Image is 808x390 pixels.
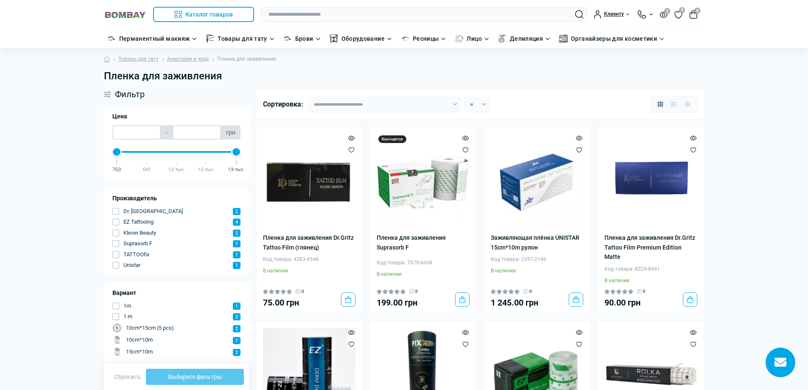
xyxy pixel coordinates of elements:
button: 10cm*15cm (5 pcs) 2 [112,323,240,333]
img: Депиляция [498,34,506,43]
button: EZ Tattooing 4 [112,218,240,226]
button: Wishlist [576,341,582,348]
div: В наличии [491,267,584,275]
button: Wishlist [462,146,469,153]
div: 1 245.00 грн [491,298,584,307]
span: Производитель [112,194,157,203]
span: 10сm*10m [126,336,153,344]
div: Min [112,147,122,157]
span: Вариант [112,289,136,297]
span: грн [221,125,240,140]
button: To cart [341,292,355,307]
a: Органайзеры для косметики [571,34,657,43]
span: 0 [679,7,685,13]
button: List view [670,100,678,109]
input: Цена [112,125,161,140]
div: Код товара: 2397-2146 [491,255,584,264]
button: To cart [569,292,583,307]
span: 0 [694,8,700,14]
a: Ресницы [413,34,439,43]
a: Товары для тату [218,34,267,43]
nav: breadcrumb [104,48,705,70]
span: 2 [233,313,240,320]
span: 4 [233,219,240,226]
span: 15сm*10m [126,348,153,356]
span: 0 [302,288,304,295]
button: Wishlist [690,341,696,348]
img: BOMBAY [104,11,146,19]
img: Органайзеры для косметики [559,34,568,43]
a: Брови [295,34,313,43]
select: Limit select [464,97,490,112]
span: 0 [529,288,532,295]
span: 2 [233,349,240,356]
a: Перманентный макияж [119,34,190,43]
a: 0 [674,10,682,19]
img: Пленка для заживления Dr.Gritz Tattoo Film Premium Edition Matte [604,134,697,227]
button: Search [575,10,584,19]
button: Quick view [348,329,355,336]
div: 1,5 тыс. [198,166,215,174]
button: Grid view [656,100,665,109]
button: 0 [689,10,698,19]
span: 2 [233,208,240,215]
div: В наличии [263,267,356,275]
span: 2 [233,230,240,237]
img: Пленка для заживления Dr.Gritz Tattoo Film (глянец) [263,134,356,227]
a: Заживляющая плёнка UNISTAR 15cm*10m рулон [491,233,584,252]
div: В наличии [604,277,697,285]
img: Брови [283,34,292,43]
a: Анестезия и уход [167,55,209,63]
button: 1m 1 [112,302,240,310]
span: Suprasorb F [123,239,152,248]
span: 1 [233,337,240,344]
button: To cart [455,292,470,307]
div: Код товара: 4283-4548 [263,255,356,264]
img: Заживляющая плёнка UNISTAR 15cm*10m рулон [491,134,584,227]
a: Пленка для заживления Suprasorb F [377,233,470,252]
button: Wishlist [348,146,355,153]
span: EZ Tattooing [123,218,154,226]
span: 1 m [123,312,132,321]
button: 10сm*10m 1 [112,335,240,345]
a: Депиляция [510,34,543,43]
div: Код товара: 8224-8941 [604,265,697,273]
button: Suprasorb F 1 [112,239,240,248]
span: - [161,125,173,140]
div: Кончается [378,135,406,143]
span: 0 [415,288,418,295]
span: Unistar [123,261,140,269]
a: Пленка для заживления Dr.Gritz Tattoo Film (глянец) [263,233,356,252]
button: To cart [683,292,697,307]
div: 543 [143,166,150,174]
div: Сортировка: [263,99,308,110]
img: Ресницы [401,34,409,43]
li: Пленка для заживления [209,55,276,63]
button: Wishlist [576,146,582,153]
button: Price view [683,100,692,109]
div: 1,0 тыс. [168,166,185,174]
button: Quick view [576,329,582,336]
button: Quick view [690,329,696,336]
span: 2 [233,325,240,332]
span: 1m [123,302,131,310]
span: Klever Beauty [123,229,156,237]
button: Wishlist [690,146,696,153]
a: Лицо [467,34,481,43]
span: 1 [233,262,240,269]
h1: Пленка для заживления [104,70,705,82]
div: Код товара: 7979-6668 [377,259,470,267]
select: Sort select [308,97,461,112]
img: Товары для тату [206,34,214,43]
div: 90.00 грн [604,298,697,307]
div: 75,0 [112,166,121,174]
button: Каталог товаров [153,7,254,22]
div: Max [232,147,242,157]
button: 15сm*10m 2 [112,347,240,356]
a: Пленка для заживления Dr.Gritz Tattoo Film Premium Edition Matte [604,233,697,261]
button: Wishlist [462,341,469,348]
span: 1 [233,240,240,247]
span: 1 [233,303,240,310]
button: 1 m 2 [112,312,240,321]
span: Цена [112,112,127,121]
